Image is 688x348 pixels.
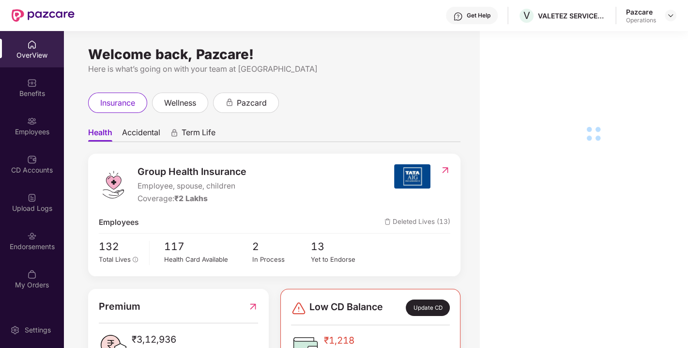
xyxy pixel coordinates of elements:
[99,238,143,254] span: 132
[182,127,215,142] span: Term Life
[309,300,383,316] span: Low CD Balance
[467,12,490,19] div: Get Help
[538,11,606,20] div: VALETEZ SERVICES PRIVATE LIMITED
[384,219,391,225] img: deleteIcon
[88,50,460,58] div: Welcome back, Pazcare!
[27,40,37,49] img: svg+xml;base64,PHN2ZyBpZD0iSG9tZSIgeG1sbnM9Imh0dHA6Ly93d3cudzMub3JnLzIwMDAvc3ZnIiB3aWR0aD0iMjAiIG...
[27,193,37,203] img: svg+xml;base64,PHN2ZyBpZD0iVXBsb2FkX0xvZ3MiIGRhdGEtbmFtZT0iVXBsb2FkIExvZ3MiIHhtbG5zPSJodHRwOi8vd3...
[138,180,246,192] span: Employee, spouse, children
[122,127,160,142] span: Accidental
[27,116,37,126] img: svg+xml;base64,PHN2ZyBpZD0iRW1wbG95ZWVzIiB4bWxucz0iaHR0cDovL3d3dy53My5vcmcvMjAwMC9zdmciIHdpZHRoPS...
[440,165,450,175] img: RedirectIcon
[22,325,54,335] div: Settings
[10,325,20,335] img: svg+xml;base64,PHN2ZyBpZD0iU2V0dGluZy0yMHgyMCIgeG1sbnM9Imh0dHA6Ly93d3cudzMub3JnLzIwMDAvc3ZnIiB3aW...
[27,269,37,279] img: svg+xml;base64,PHN2ZyBpZD0iTXlfT3JkZXJzIiBkYXRhLW5hbWU9Ik15IE9yZGVycyIgeG1sbnM9Imh0dHA6Ly93d3cudz...
[384,217,450,229] span: Deleted Lives (13)
[133,257,138,263] span: info-circle
[252,238,311,254] span: 2
[27,78,37,88] img: svg+xml;base64,PHN2ZyBpZD0iQmVuZWZpdHMiIHhtbG5zPSJodHRwOi8vd3d3LnczLm9yZy8yMDAwL3N2ZyIgd2lkdGg9Ij...
[88,127,112,142] span: Health
[12,9,75,22] img: New Pazcare Logo
[252,254,311,265] div: In Process
[100,97,135,109] span: insurance
[311,238,369,254] span: 13
[138,164,246,179] span: Group Health Insurance
[99,217,139,229] span: Employees
[27,155,37,164] img: svg+xml;base64,PHN2ZyBpZD0iQ0RfQWNjb3VudHMiIGRhdGEtbmFtZT0iQ0QgQWNjb3VudHMiIHhtbG5zPSJodHRwOi8vd3...
[99,255,131,263] span: Total Lives
[174,194,208,203] span: ₹2 Lakhs
[164,97,196,109] span: wellness
[406,300,449,316] div: Update CD
[523,10,530,21] span: V
[132,332,192,347] span: ₹3,12,936
[99,170,128,199] img: logo
[170,128,179,137] div: animation
[27,231,37,241] img: svg+xml;base64,PHN2ZyBpZD0iRW5kb3JzZW1lbnRzIiB4bWxucz0iaHR0cDovL3d3dy53My5vcmcvMjAwMC9zdmciIHdpZH...
[164,238,252,254] span: 117
[237,97,267,109] span: pazcard
[99,299,140,314] span: Premium
[164,254,252,265] div: Health Card Available
[667,12,674,19] img: svg+xml;base64,PHN2ZyBpZD0iRHJvcGRvd24tMzJ4MzIiIHhtbG5zPSJodHRwOi8vd3d3LnczLm9yZy8yMDAwL3N2ZyIgd2...
[88,63,460,75] div: Here is what’s going on with your team at [GEOGRAPHIC_DATA]
[311,254,369,265] div: Yet to Endorse
[626,7,656,16] div: Pazcare
[453,12,463,21] img: svg+xml;base64,PHN2ZyBpZD0iSGVscC0zMngzMiIgeG1sbnM9Imh0dHA6Ly93d3cudzMub3JnLzIwMDAvc3ZnIiB3aWR0aD...
[394,164,430,189] img: insurerIcon
[138,193,246,205] div: Coverage:
[324,333,390,348] span: ₹1,218
[248,299,258,314] img: RedirectIcon
[225,98,234,107] div: animation
[291,301,306,316] img: svg+xml;base64,PHN2ZyBpZD0iRGFuZ2VyLTMyeDMyIiB4bWxucz0iaHR0cDovL3d3dy53My5vcmcvMjAwMC9zdmciIHdpZH...
[626,16,656,24] div: Operations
